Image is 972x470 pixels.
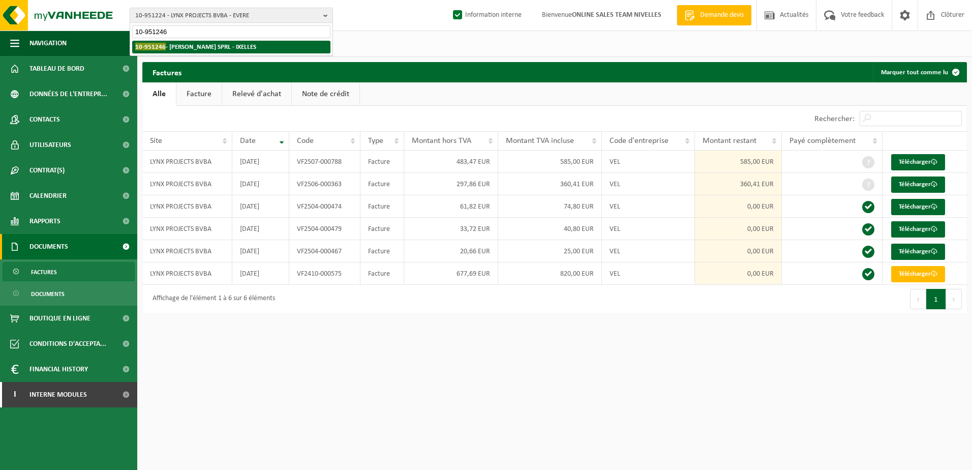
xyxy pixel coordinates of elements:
[891,154,945,170] a: Télécharger
[891,244,945,260] a: Télécharger
[412,137,471,145] span: Montant hors TVA
[29,306,90,331] span: Boutique en ligne
[891,266,945,282] a: Télécharger
[891,221,945,238] a: Télécharger
[289,151,360,173] td: VF2507-000788
[789,137,856,145] span: Payé complètement
[289,218,360,240] td: VF2504-000479
[222,82,291,106] a: Relevé d'achat
[29,357,88,382] span: Financial History
[29,158,65,183] span: Contrat(s)
[695,173,782,195] td: 360,41 EUR
[498,151,602,173] td: 585,00 EUR
[873,62,966,82] button: Marquer tout comme lu
[404,240,498,262] td: 20,66 EUR
[29,209,60,234] span: Rapports
[602,240,694,262] td: VEL
[891,199,945,215] a: Télécharger
[498,195,602,218] td: 74,80 EUR
[3,284,135,303] a: Documents
[506,137,574,145] span: Montant TVA incluse
[232,218,289,240] td: [DATE]
[176,82,222,106] a: Facture
[695,151,782,173] td: 585,00 EUR
[29,382,87,407] span: Interne modules
[602,173,694,195] td: VEL
[926,289,946,309] button: 1
[132,25,330,38] input: Chercher des succursales liées
[29,81,107,107] span: Données de l'entrepr...
[360,151,404,173] td: Facture
[695,262,782,285] td: 0,00 EUR
[3,262,135,281] a: Factures
[29,56,84,81] span: Tableau de bord
[368,137,383,145] span: Type
[142,262,232,285] td: LYNX PROJECTS BVBA
[142,173,232,195] td: LYNX PROJECTS BVBA
[240,137,256,145] span: Date
[10,382,19,407] span: I
[29,132,71,158] span: Utilisateurs
[498,173,602,195] td: 360,41 EUR
[29,234,68,259] span: Documents
[232,195,289,218] td: [DATE]
[360,240,404,262] td: Facture
[360,262,404,285] td: Facture
[292,82,359,106] a: Note de crédit
[29,31,67,56] span: Navigation
[147,290,275,308] div: Affichage de l'élément 1 à 6 sur 6 éléments
[142,62,192,82] h2: Factures
[31,262,57,282] span: Factures
[297,137,314,145] span: Code
[142,195,232,218] td: LYNX PROJECTS BVBA
[232,240,289,262] td: [DATE]
[232,151,289,173] td: [DATE]
[946,289,962,309] button: Next
[498,218,602,240] td: 40,80 EUR
[142,218,232,240] td: LYNX PROJECTS BVBA
[142,82,176,106] a: Alle
[232,262,289,285] td: [DATE]
[29,183,67,209] span: Calendrier
[404,173,498,195] td: 297,86 EUR
[404,195,498,218] td: 61,82 EUR
[695,240,782,262] td: 0,00 EUR
[602,218,694,240] td: VEL
[697,10,746,20] span: Demande devis
[31,284,65,304] span: Documents
[289,173,360,195] td: VF2506-000363
[703,137,756,145] span: Montant restant
[29,331,106,357] span: Conditions d'accepta...
[404,218,498,240] td: 33,72 EUR
[289,195,360,218] td: VF2504-000474
[602,195,694,218] td: VEL
[498,262,602,285] td: 820,00 EUR
[451,8,522,23] label: Information interne
[29,107,60,132] span: Contacts
[142,240,232,262] td: LYNX PROJECTS BVBA
[404,151,498,173] td: 483,47 EUR
[572,11,661,19] strong: ONLINE SALES TEAM NIVELLES
[135,8,319,23] span: 10-951224 - LYNX PROJECTS BVBA - EVERE
[289,262,360,285] td: VF2410-000575
[135,43,166,50] span: 10-951246
[360,218,404,240] td: Facture
[150,137,162,145] span: Site
[232,173,289,195] td: [DATE]
[602,262,694,285] td: VEL
[602,151,694,173] td: VEL
[498,240,602,262] td: 25,00 EUR
[130,8,333,23] button: 10-951224 - LYNX PROJECTS BVBA - EVERE
[695,195,782,218] td: 0,00 EUR
[891,177,945,193] a: Télécharger
[814,115,855,123] label: Rechercher:
[360,195,404,218] td: Facture
[404,262,498,285] td: 677,69 EUR
[610,137,669,145] span: Code d'entreprise
[910,289,926,309] button: Previous
[695,218,782,240] td: 0,00 EUR
[135,43,256,50] strong: - [PERSON_NAME] SPRL - IXELLES
[360,173,404,195] td: Facture
[677,5,751,25] a: Demande devis
[289,240,360,262] td: VF2504-000467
